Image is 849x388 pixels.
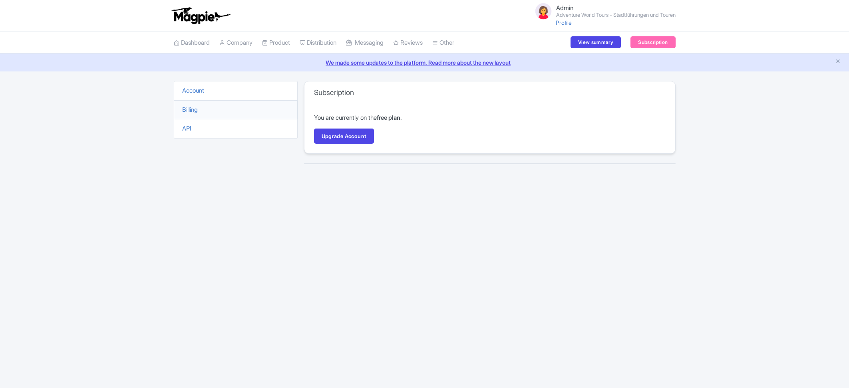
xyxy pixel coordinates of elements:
[534,2,553,21] img: avatar_key_member-9c1dde93af8b07d7383eb8b5fb890c87.png
[5,58,844,67] a: We made some updates to the platform. Read more about the new layout
[219,32,253,54] a: Company
[170,7,232,24] img: logo-ab69f6fb50320c5b225c76a69d11143b.png
[377,114,400,121] strong: free plan
[182,106,198,113] a: Billing
[300,32,336,54] a: Distribution
[835,57,841,67] button: Close announcement
[262,32,290,54] a: Product
[314,113,666,123] p: You are currently on the .
[314,88,354,97] h3: Subscription
[556,12,676,18] small: Adventure World Tours - Stadtführungen und Touren
[174,32,210,54] a: Dashboard
[630,36,675,48] a: Subscription
[571,36,621,48] a: View summary
[346,32,384,54] a: Messaging
[556,19,572,26] a: Profile
[182,87,204,94] a: Account
[529,2,676,21] a: Admin Adventure World Tours - Stadtführungen und Touren
[556,4,573,12] span: Admin
[393,32,423,54] a: Reviews
[432,32,454,54] a: Other
[314,129,374,144] a: Upgrade Account
[182,125,191,132] a: API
